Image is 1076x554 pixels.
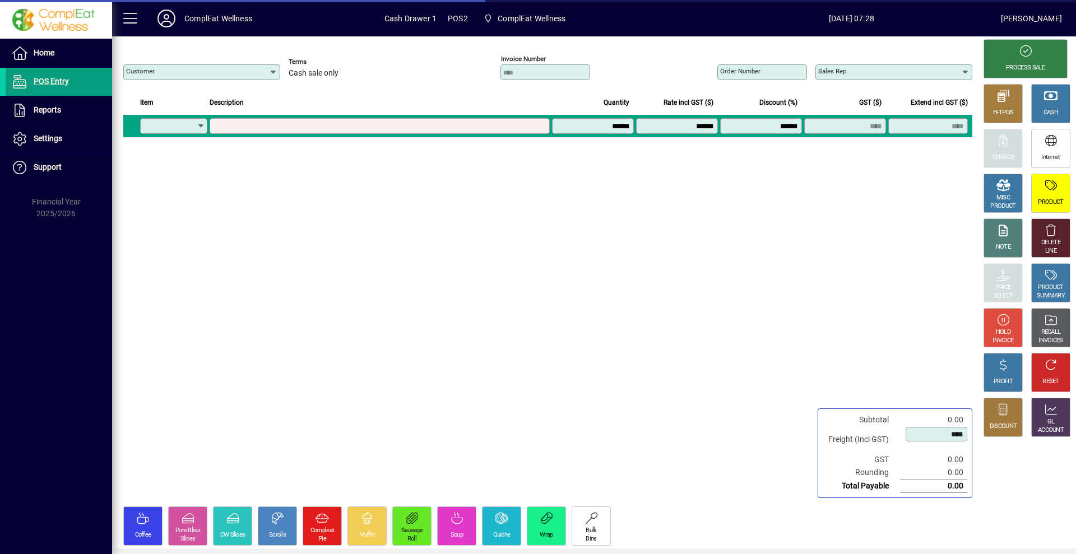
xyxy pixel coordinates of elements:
[126,67,155,75] mat-label: Customer
[1041,239,1060,247] div: DELETE
[34,105,61,114] span: Reports
[289,58,356,66] span: Terms
[34,48,54,57] span: Home
[180,535,196,543] div: Slices
[310,527,334,535] div: Compleat
[140,96,154,109] span: Item
[6,96,112,124] a: Reports
[720,67,760,75] mat-label: Order number
[900,453,967,466] td: 0.00
[1041,328,1061,337] div: RECALL
[702,10,1001,27] span: [DATE] 07:28
[990,202,1015,211] div: PRODUCT
[493,531,511,539] div: Quiche
[135,531,151,539] div: Coffee
[996,194,1010,202] div: MISC
[900,413,967,426] td: 0.00
[149,8,184,29] button: Profile
[1045,247,1056,255] div: LINE
[586,527,596,535] div: Bulk
[448,10,468,27] span: POS2
[823,453,900,466] td: GST
[1038,426,1064,435] div: ACCOUNT
[992,337,1013,345] div: INVOICE
[401,527,423,535] div: Sausage
[175,527,200,535] div: Pure Bliss
[318,535,326,543] div: Pie
[501,55,546,63] mat-label: Invoice number
[994,292,1013,300] div: SELECT
[823,413,900,426] td: Subtotal
[359,531,375,539] div: Muffin
[996,283,1011,292] div: PRICE
[823,466,900,479] td: Rounding
[34,162,62,171] span: Support
[990,422,1017,431] div: DISCOUNT
[34,134,62,143] span: Settings
[1038,198,1063,207] div: PRODUCT
[911,96,968,109] span: Extend incl GST ($)
[269,531,286,539] div: Scrolls
[1037,292,1065,300] div: SUMMARY
[1038,337,1063,345] div: INVOICES
[664,96,713,109] span: Rate incl GST ($)
[993,109,1014,117] div: EFTPOS
[289,69,338,78] span: Cash sale only
[6,153,112,181] a: Support
[1043,109,1058,117] div: CASH
[1041,153,1060,162] div: Internet
[604,96,629,109] span: Quantity
[210,96,244,109] span: Description
[900,466,967,479] td: 0.00
[900,479,967,493] td: 0.00
[479,8,570,29] span: ComplEat Wellness
[759,96,797,109] span: Discount (%)
[1001,10,1062,27] div: [PERSON_NAME]
[1006,64,1045,72] div: PROCESS SALE
[407,535,416,543] div: Roll
[994,378,1013,386] div: PROFIT
[220,531,245,539] div: CW Slices
[184,10,252,27] div: ComplEat Wellness
[384,10,437,27] span: Cash Drawer 1
[1042,378,1059,386] div: RESET
[1047,418,1055,426] div: GL
[823,479,900,493] td: Total Payable
[6,125,112,153] a: Settings
[34,77,69,86] span: POS Entry
[540,531,553,539] div: Wrap
[6,39,112,67] a: Home
[818,67,846,75] mat-label: Sales rep
[586,535,596,543] div: Bins
[1038,283,1063,292] div: PRODUCT
[823,426,900,453] td: Freight (Incl GST)
[996,328,1010,337] div: HOLD
[996,243,1010,252] div: NOTE
[992,153,1014,162] div: CHARGE
[451,531,463,539] div: Soup
[859,96,882,109] span: GST ($)
[498,10,565,27] span: ComplEat Wellness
